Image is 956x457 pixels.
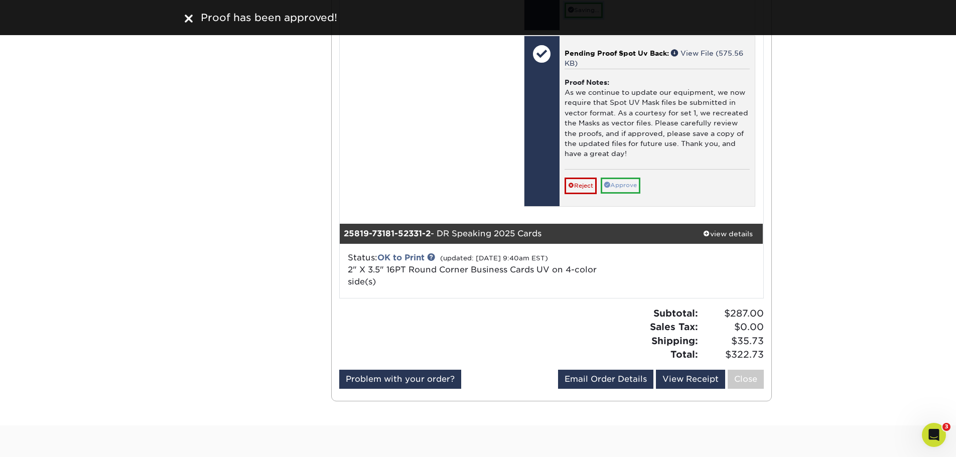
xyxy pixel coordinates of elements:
iframe: Google Customer Reviews [3,426,85,453]
span: $287.00 [701,307,764,321]
span: 3 [942,423,950,431]
a: Close [728,370,764,389]
a: Problem with your order? [339,370,461,389]
strong: Sales Tax: [650,321,698,332]
strong: 25819-73181-52331-2 [344,229,431,238]
strong: Shipping: [651,335,698,346]
span: Proof has been approved! [201,12,337,24]
div: Status: [340,252,622,288]
span: $322.73 [701,348,764,362]
div: view details [693,228,763,238]
span: Pending Proof Spot Uv Back: [565,49,669,57]
div: - DR Speaking 2025 Cards [340,224,693,244]
a: view details [693,224,763,244]
span: $35.73 [701,334,764,348]
span: $0.00 [701,320,764,334]
a: Approve [601,178,640,193]
a: Email Order Details [558,370,653,389]
strong: Total: [670,349,698,360]
a: View Receipt [656,370,725,389]
a: 2" X 3.5" 16PT Round Corner Business Cards UV on 4-color side(s) [348,265,597,286]
strong: Proof Notes: [565,78,609,86]
div: As we continue to update our equipment, we now require that Spot UV Mask files be submitted in ve... [565,69,750,170]
img: close [185,15,193,23]
a: OK to Print [377,253,425,262]
strong: Subtotal: [653,308,698,319]
iframe: Intercom live chat [922,423,946,447]
small: (updated: [DATE] 9:40am EST) [440,254,548,262]
a: Reject [565,178,597,194]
